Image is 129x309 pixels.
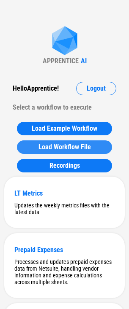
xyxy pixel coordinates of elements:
[32,125,97,132] span: Load Example Workflow
[87,85,106,92] span: Logout
[38,144,91,150] span: Load Workflow File
[81,57,87,65] div: AI
[49,162,80,169] span: Recordings
[17,159,112,172] button: Recordings
[17,140,112,154] button: Load Workflow File
[14,246,115,254] div: Prepaid Expenses
[14,258,115,285] div: Processes and updates prepaid expenses data from Netsuite, handling vendor information and expens...
[13,101,116,114] div: Select a workflow to execute
[17,122,112,135] button: Load Example Workflow
[14,189,115,197] div: LT Metrics
[48,26,82,57] img: Apprentice AI
[76,82,116,95] button: Logout
[14,202,115,215] div: Updates the weekly metrics files with the latest data
[13,82,59,95] div: Hello Apprentice !
[43,57,79,65] div: APPRENTICE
